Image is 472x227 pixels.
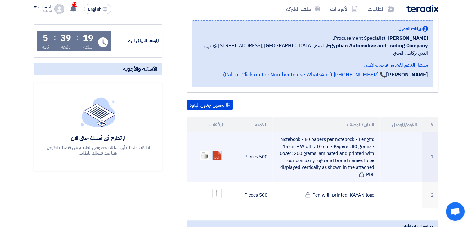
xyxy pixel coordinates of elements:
td: 2 [422,182,438,208]
div: : [76,32,78,43]
span: الجيزة, [GEOGRAPHIC_DATA] ,[STREET_ADDRESS] محمد بهي الدين بركات , الجيزة [197,42,428,57]
td: Pen with printed KAYAN logo [272,182,380,208]
div: : [54,32,56,43]
a: الأوردرات [325,2,363,16]
div: الموعد النهائي للرد [112,37,159,44]
a: 📞 [PHONE_NUMBER] (Call or Click on the Number to use WhatsApp) [223,71,386,79]
strong: [PERSON_NAME] [386,71,428,79]
div: مسئول الدعم الفني من فريق تيرادكس [197,62,428,68]
div: 39 [61,34,71,43]
img: Teradix logo [406,5,438,12]
span: 10 [72,2,77,7]
img: Notebook_1758461098714.jpg [200,151,209,160]
button: English [84,4,111,14]
div: ثانية [42,44,49,50]
a: Our_company_logo_and_brand_names_to_be_displayed_vertically_1758204984320.pdf [213,151,262,188]
th: الكود/الموديل [379,117,422,132]
img: profile_test.png [54,4,64,14]
div: 19 [83,34,93,43]
div: Open chat [446,202,465,221]
div: الحساب [38,5,52,10]
span: [PERSON_NAME] [388,35,428,42]
div: اذا كانت لديك أي اسئلة بخصوص الطلب, من فضلك اطرحها هنا بعد قبولك للطلب [45,145,151,156]
td: 500 Pieces [230,182,272,208]
th: المرفقات [187,117,230,132]
span: English [88,7,101,12]
th: # [422,117,438,132]
span: بيانات العميل [398,25,421,32]
b: Egyptian Automotive and Trading Company, [326,42,428,49]
div: Ashraf [34,10,52,13]
button: تحميل جدول البنود [187,100,233,110]
a: الطلبات [363,2,399,16]
th: البيان/الوصف [272,117,380,132]
span: Procurement Specialist, [333,35,386,42]
span: الأسئلة والأجوبة [123,65,157,72]
td: 1 [422,132,438,182]
div: دقيقة [61,44,71,50]
div: ساعة [83,44,92,50]
td: Notebook - 50 papers per notebook - Length: 15 cm - Width : 10 cm - Papers : 80 grams - Cover: 20... [272,132,380,182]
a: ملف الشركة [281,2,325,16]
div: 5 [43,34,48,43]
td: 500 Pieces [230,132,272,182]
div: لم تطرح أي أسئلة حتى الآن [45,134,151,141]
img: empty_state_list.svg [81,97,115,127]
th: الكمية [230,117,272,132]
img: Pen_1758204972330.jpg [213,189,221,198]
